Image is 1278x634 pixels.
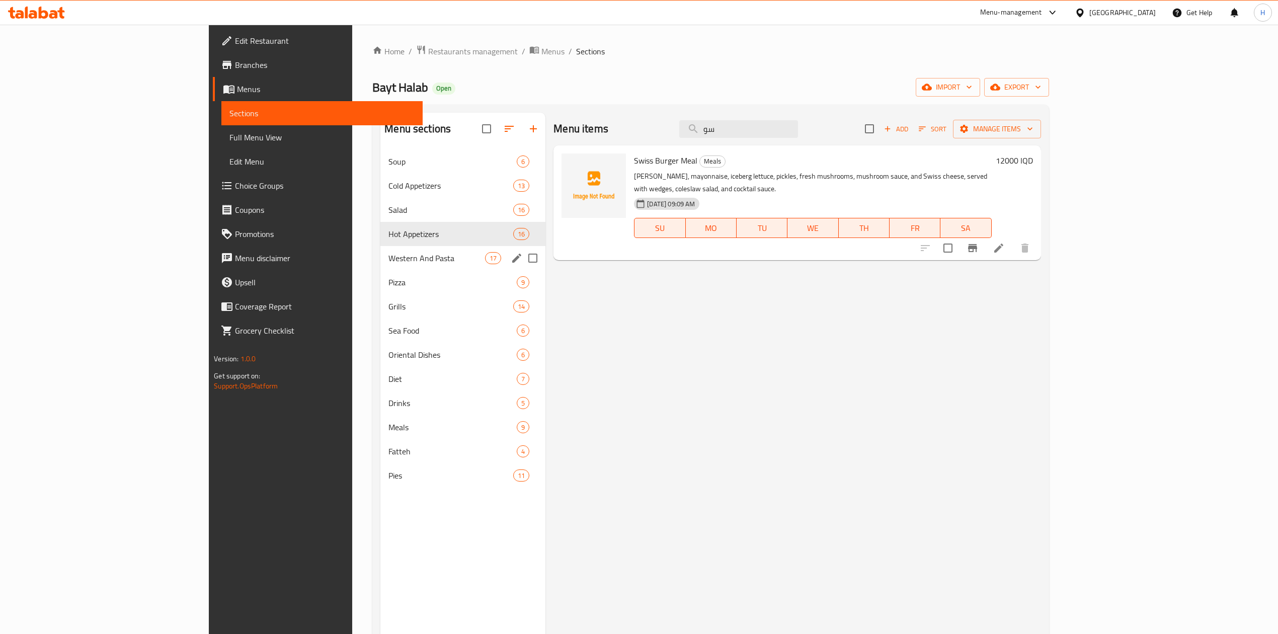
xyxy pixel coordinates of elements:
[388,155,517,168] span: Soup
[700,155,725,167] span: Meals
[894,221,936,235] span: FR
[213,294,422,319] a: Coverage Report
[529,45,565,58] a: Menus
[486,254,501,263] span: 17
[984,78,1049,97] button: export
[235,276,414,288] span: Upsell
[553,121,608,136] h2: Menu items
[380,391,545,415] div: Drinks5
[485,252,501,264] div: items
[517,445,529,457] div: items
[380,463,545,488] div: Pies11
[229,155,414,168] span: Edit Menu
[961,236,985,260] button: Branch-specific-item
[380,319,545,343] div: Sea Food6
[497,117,521,141] span: Sort sections
[513,228,529,240] div: items
[517,157,529,167] span: 6
[213,198,422,222] a: Coupons
[890,218,940,238] button: FR
[541,45,565,57] span: Menus
[221,101,422,125] a: Sections
[912,121,953,137] span: Sort items
[916,78,980,97] button: import
[221,149,422,174] a: Edit Menu
[521,117,545,141] button: Add section
[214,369,260,382] span: Get support on:
[517,326,529,336] span: 6
[940,218,991,238] button: SA
[388,397,517,409] span: Drinks
[214,379,278,392] a: Support.OpsPlatform
[380,294,545,319] div: Grills14
[517,421,529,433] div: items
[380,149,545,174] div: Soup6
[513,204,529,216] div: items
[213,29,422,53] a: Edit Restaurant
[213,319,422,343] a: Grocery Checklist
[924,81,972,94] span: import
[380,439,545,463] div: Fatteh4
[513,300,529,312] div: items
[699,155,726,168] div: Meals
[380,270,545,294] div: Pizza9
[514,229,529,239] span: 16
[380,198,545,222] div: Salad16
[514,471,529,481] span: 11
[514,181,529,191] span: 13
[388,373,517,385] div: Diet
[690,221,733,235] span: MO
[509,251,524,266] button: edit
[859,118,880,139] span: Select section
[513,469,529,482] div: items
[388,469,513,482] span: Pies
[388,421,517,433] span: Meals
[388,252,485,264] span: Western And Pasta
[388,445,517,457] span: Fatteh
[380,415,545,439] div: Meals9
[213,222,422,246] a: Promotions
[839,218,890,238] button: TH
[388,276,517,288] span: Pizza
[235,300,414,312] span: Coverage Report
[388,325,517,337] span: Sea Food
[388,300,513,312] span: Grills
[634,218,685,238] button: SU
[380,145,545,492] nav: Menu sections
[980,7,1042,19] div: Menu-management
[229,107,414,119] span: Sections
[380,174,545,198] div: Cold Appetizers13
[634,153,697,168] span: Swiss Burger Meal
[576,45,605,57] span: Sections
[213,246,422,270] a: Menu disclaimer
[235,325,414,337] span: Grocery Checklist
[916,121,949,137] button: Sort
[229,131,414,143] span: Full Menu View
[961,123,1033,135] span: Manage items
[388,349,517,361] div: Oriental Dishes
[432,84,455,93] span: Open
[517,276,529,288] div: items
[953,120,1041,138] button: Manage items
[388,228,513,240] span: Hot Appetizers
[388,204,513,216] span: Salad
[235,180,414,192] span: Choice Groups
[737,218,787,238] button: TU
[1013,236,1037,260] button: delete
[416,45,518,58] a: Restaurants management
[522,45,525,57] li: /
[1260,7,1265,18] span: H
[428,45,518,57] span: Restaurants management
[517,399,529,408] span: 5
[514,205,529,215] span: 16
[643,199,699,209] span: [DATE] 09:09 AM
[562,153,626,218] img: Swiss Burger Meal
[235,59,414,71] span: Branches
[634,170,991,195] p: [PERSON_NAME], mayonnaise, iceberg lettuce, pickles, fresh mushrooms, mushroom sauce, and Swiss c...
[380,246,545,270] div: Western And Pasta17edit
[1089,7,1156,18] div: [GEOGRAPHIC_DATA]
[517,278,529,287] span: 9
